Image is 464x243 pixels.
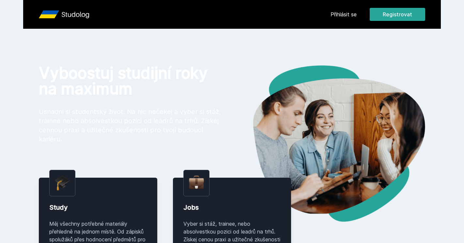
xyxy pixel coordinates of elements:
a: Přihlásit se [331,10,357,18]
div: Study [49,203,147,212]
img: graduation-cap.png [55,175,70,191]
p: Usnadni si studentský život. Na nic nečekej a vyber si stáž, trainee nebo absolvestkou pozici od ... [39,107,222,144]
button: Registrovat [370,8,425,21]
h1: Vyboostuj studijní roky na maximum [39,65,222,97]
img: briefcase.png [189,174,204,191]
img: hero.png [232,65,425,222]
div: Jobs [183,203,281,212]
